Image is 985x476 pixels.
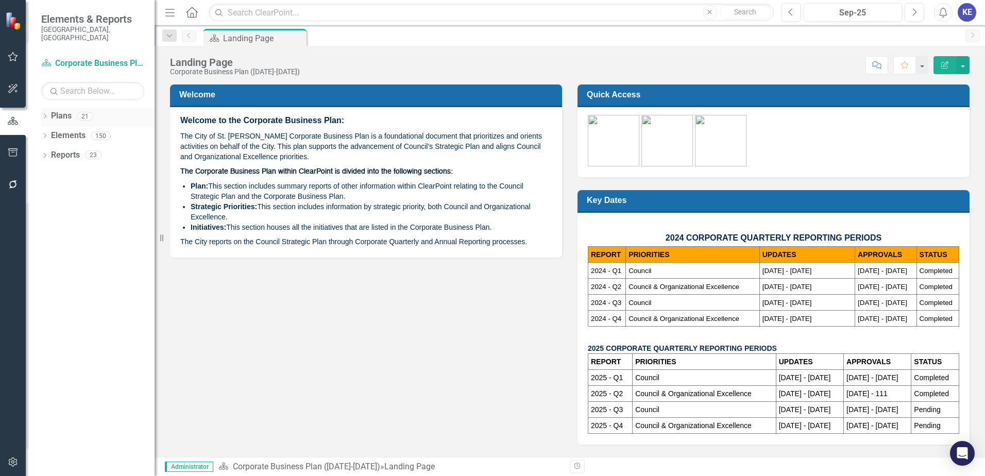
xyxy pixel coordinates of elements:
[587,195,964,205] h3: Key Dates
[762,315,812,322] span: [DATE] - [DATE]
[180,116,344,125] span: Welcome to the Corporate Business Plan:
[844,418,911,434] td: [DATE] - [DATE]
[41,13,144,25] span: Elements & Reports
[191,202,255,211] strong: Strategic Priorities
[41,82,144,100] input: Search Below...
[776,370,843,386] td: [DATE] - [DATE]
[776,354,843,370] th: UPDATES
[626,247,760,263] th: PRIORITIES
[950,441,975,466] div: Open Intercom Messenger
[804,3,902,22] button: Sep-25
[591,315,621,322] span: 2024 - Q4
[165,462,213,472] span: Administrator
[629,299,651,307] span: Council
[191,182,208,190] strong: Plan:
[180,237,527,246] span: The City reports on the Council Strategic Plan through Corporate Quarterly and Annual Reporting p...
[633,418,776,434] td: Council & Organizational Excellence
[776,386,843,402] td: [DATE] - [DATE]
[911,402,959,418] td: Pending
[920,315,953,322] span: Completed
[41,58,144,70] a: Corporate Business Plan ([DATE]-[DATE])
[695,115,746,166] img: Training-green%20v2.png
[844,402,911,418] td: [DATE] - [DATE]
[51,149,80,161] a: Reports
[233,462,380,471] a: Corporate Business Plan ([DATE]-[DATE])
[844,370,911,386] td: [DATE] - [DATE]
[762,267,812,275] span: [DATE] - [DATE]
[41,25,144,42] small: [GEOGRAPHIC_DATA], [GEOGRAPHIC_DATA]
[191,223,226,231] strong: Initiatives:
[633,354,776,370] th: PRIORITIES
[591,283,621,291] span: 2024 - Q2
[776,402,843,418] td: [DATE] - [DATE]
[641,115,693,166] img: Assignments.png
[920,283,953,291] span: Completed
[914,372,956,383] p: Completed
[180,168,453,175] span: The Corporate Business Plan within ClearPoint is divided into the following sections:
[844,354,911,370] th: APPROVALS
[588,386,633,402] td: 2025 - Q2
[633,386,776,402] td: Council & Organizational Excellence
[588,402,633,418] td: 2025 - Q3
[587,90,964,99] h3: Quick Access
[858,315,907,322] span: [DATE] - [DATE]
[779,420,841,431] p: [DATE] - [DATE]
[858,299,907,307] span: [DATE] - [DATE]
[588,354,633,370] th: REPORT
[191,201,552,222] li: This section includes information by strategic priority, both Council and Organizational Excellence.
[759,247,855,263] th: UPDATES
[255,202,258,211] strong: :
[85,151,101,160] div: 23
[170,57,300,68] div: Landing Page
[384,462,435,471] div: Landing Page
[633,370,776,386] td: Council
[191,222,552,232] li: This section houses all the initiatives that are listed in the Corporate Business Plan.
[911,354,959,370] th: STATUS
[629,315,739,322] span: Council & Organizational Excellence
[588,370,633,386] td: 2025 - Q1
[858,267,907,275] span: [DATE] - [DATE]
[191,181,552,201] li: This section includes summary reports of other information within ClearPoint relating to the Coun...
[633,402,776,418] td: Council
[807,7,898,19] div: Sep-25
[51,110,72,122] a: Plans
[591,299,621,307] span: 2024 - Q3
[170,68,300,76] div: Corporate Business Plan ([DATE]-[DATE])
[855,247,916,263] th: APPROVALS
[77,112,93,121] div: 21
[180,129,552,164] p: The City of St. [PERSON_NAME] Corporate Business Plan is a foundational document that prioritizes...
[911,386,959,402] td: Completed
[629,267,651,275] span: Council
[218,461,562,473] div: »
[734,8,756,16] span: Search
[844,386,911,402] td: [DATE] - 111
[51,130,86,142] a: Elements
[91,131,111,140] div: 150
[5,12,23,30] img: ClearPoint Strategy
[958,3,976,22] button: KE
[588,418,633,434] td: 2025 - Q4
[762,299,812,307] span: [DATE] - [DATE]
[179,90,556,99] h3: Welcome
[914,420,956,431] p: Pending
[916,247,959,263] th: STATUS
[720,5,771,20] button: Search
[762,283,812,291] span: [DATE] - [DATE]
[209,4,774,22] input: Search ClearPoint...
[223,32,304,45] div: Landing Page
[920,267,953,275] span: Completed
[588,247,626,263] th: REPORT
[858,283,907,291] span: [DATE] - [DATE]
[920,299,953,307] span: Completed
[591,267,621,275] span: 2024 - Q1
[629,283,739,291] span: Council & Organizational Excellence
[588,344,777,352] strong: 2025 CORPORATE QUARTERLY REPORTING PERIODS
[666,233,881,242] span: 2024 CORPORATE QUARTERLY REPORTING PERIODS
[588,115,639,166] img: CBP-green%20v2.png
